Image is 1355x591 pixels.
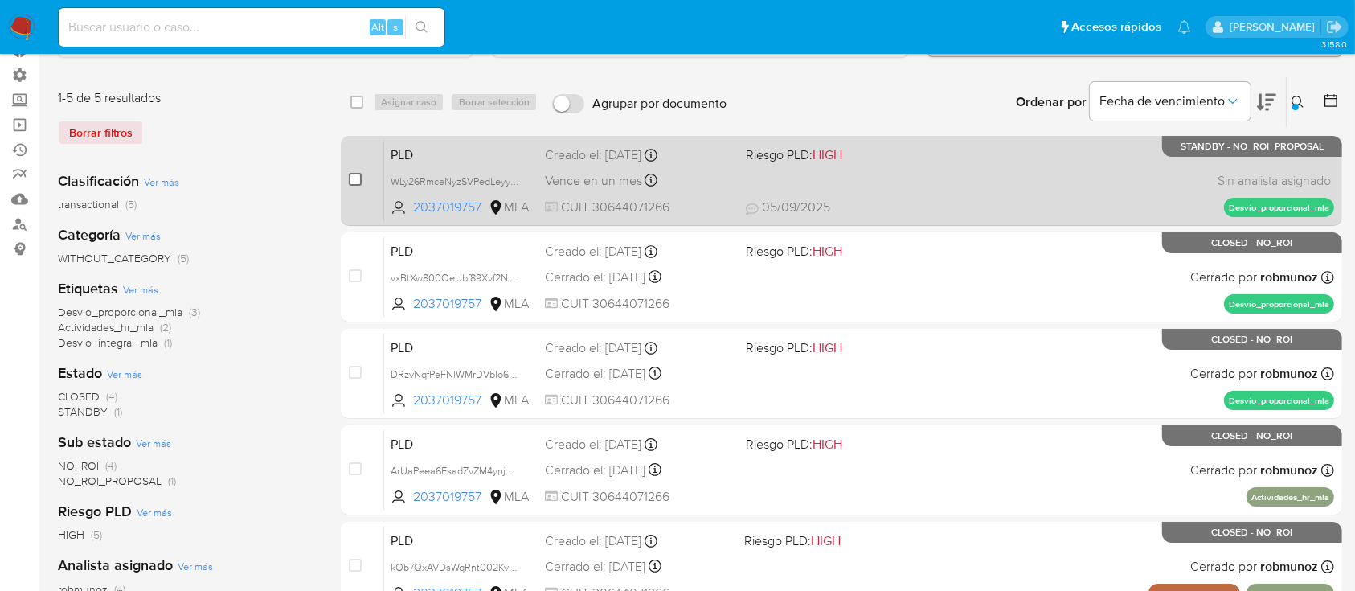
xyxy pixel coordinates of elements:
[405,16,438,39] button: search-icon
[1321,38,1347,51] span: 3.158.0
[1177,20,1191,34] a: Notificaciones
[371,19,384,35] span: Alt
[59,17,444,38] input: Buscar usuario o caso...
[393,19,398,35] span: s
[1326,18,1343,35] a: Salir
[1071,18,1161,35] span: Accesos rápidos
[1230,19,1320,35] p: ezequiel.castrillon@mercadolibre.com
